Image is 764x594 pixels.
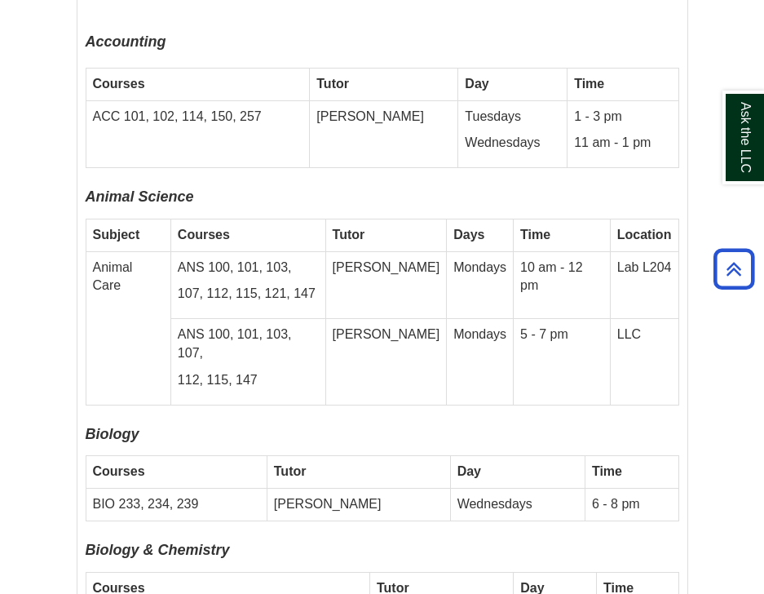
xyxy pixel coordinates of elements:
td: [PERSON_NAME] [325,319,447,406]
strong: Courses [93,464,145,478]
td: Wednesdays [450,489,585,521]
strong: Tutor [316,77,349,91]
font: Biology [86,426,139,442]
p: Tuesdays [465,108,560,126]
strong: Courses [178,228,230,242]
a: Back to Top [708,258,760,280]
td: Mondays [447,251,514,319]
p: 107, 112, 115, 121, 147 [178,285,319,304]
b: Location [617,228,672,242]
strong: Time [520,228,550,242]
strong: Subject [93,228,140,242]
strong: Tutor [274,464,307,478]
span: Accounting [86,33,166,50]
i: Animal Science [86,188,194,205]
strong: Time [592,464,622,478]
p: 1 - 3 pm [574,108,671,126]
strong: Courses [93,77,145,91]
strong: Tutor [333,228,365,242]
b: Days [453,228,484,242]
strong: Day [465,77,488,91]
td: [PERSON_NAME] [325,251,447,319]
p: Lab L204 [617,259,672,277]
p: ANS 100, 101, 103, [178,259,319,277]
p: 11 am - 1 pm [574,134,671,153]
td: Animal Care [86,251,170,405]
td: ACC 101, 102, 114, 150, 257 [86,100,310,168]
td: Mondays [447,319,514,406]
td: 5 - 7 pm [514,319,611,406]
p: ANS 100, 101, 103, 107, [178,326,319,363]
td: [PERSON_NAME] [310,100,458,168]
font: Biology & Chemistry [86,542,230,558]
td: [PERSON_NAME] [267,489,450,521]
td: LLC [610,319,678,406]
td: BIO 233, 234, 239 [86,489,267,521]
strong: Time [574,77,604,91]
strong: Day [457,464,481,478]
p: Wednesdays [465,134,560,153]
td: 6 - 8 pm [585,489,678,521]
p: 112, 115, 147 [178,371,319,390]
td: 10 am - 12 pm [514,251,611,319]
